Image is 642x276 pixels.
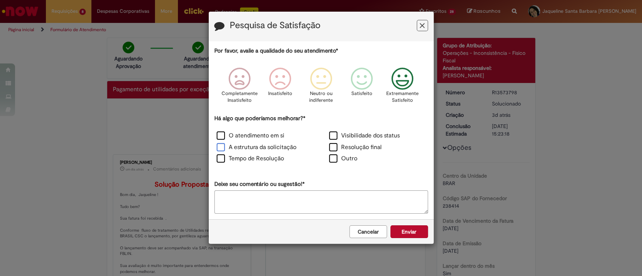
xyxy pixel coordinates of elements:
label: A estrutura da solicitação [217,143,296,152]
label: Tempo de Resolução [217,154,284,163]
p: Insatisfeito [268,90,292,97]
div: Insatisfeito [261,62,299,113]
label: Outro [329,154,357,163]
label: Deixe seu comentário ou sugestão!* [214,180,305,188]
label: Pesquisa de Satisfação [230,21,320,30]
p: Neutro ou indiferente [307,90,334,104]
label: Visibilidade dos status [329,131,400,140]
div: Extremamente Satisfeito [383,62,422,113]
div: Há algo que poderíamos melhorar?* [214,115,428,165]
button: Cancelar [349,225,387,238]
label: O atendimento em si [217,131,284,140]
div: Neutro ou indiferente [302,62,340,113]
div: Completamente Insatisfeito [220,62,259,113]
p: Completamente Insatisfeito [222,90,258,104]
label: Resolução final [329,143,382,152]
p: Extremamente Satisfeito [386,90,419,104]
button: Enviar [390,225,428,238]
label: Por favor, avalie a qualidade do seu atendimento* [214,47,338,55]
p: Satisfeito [351,90,372,97]
div: Satisfeito [343,62,381,113]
